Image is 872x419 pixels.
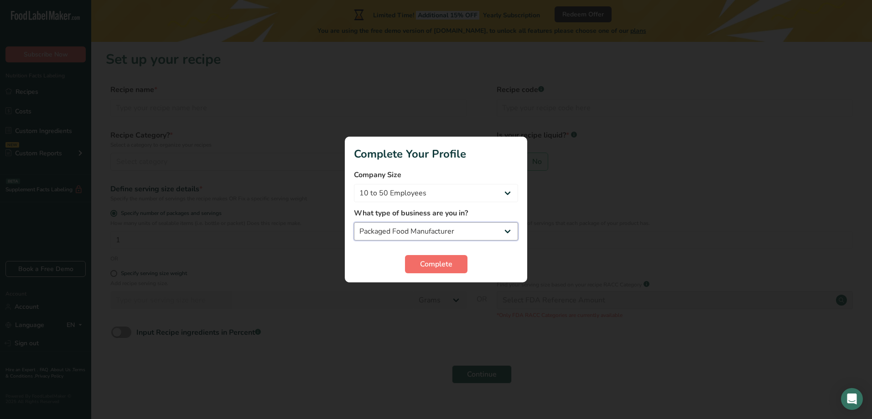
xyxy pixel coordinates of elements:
div: Open Intercom Messenger [841,388,863,410]
h1: Complete Your Profile [354,146,518,162]
button: Complete [405,255,467,273]
label: What type of business are you in? [354,208,518,219]
span: Complete [420,259,452,270]
label: Company Size [354,169,518,180]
